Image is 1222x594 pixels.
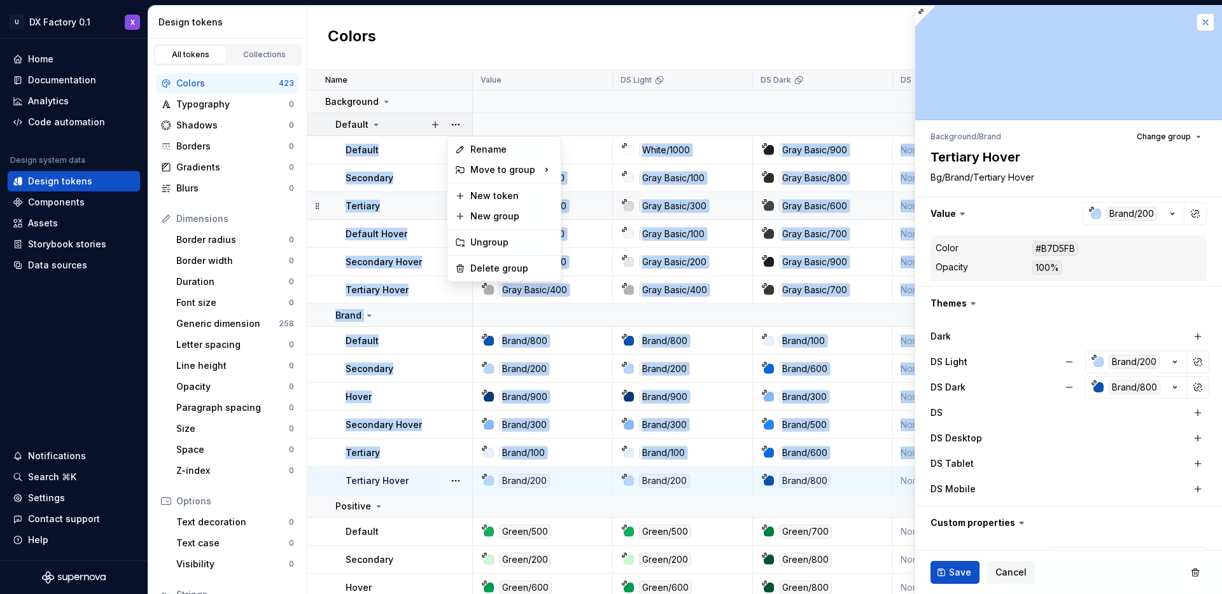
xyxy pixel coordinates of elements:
div: Delete group [470,262,553,275]
div: New group [470,210,553,223]
div: Rename [470,143,553,156]
div: Move to group [450,160,558,180]
div: Ungroup [470,236,553,249]
div: New token [470,190,553,202]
